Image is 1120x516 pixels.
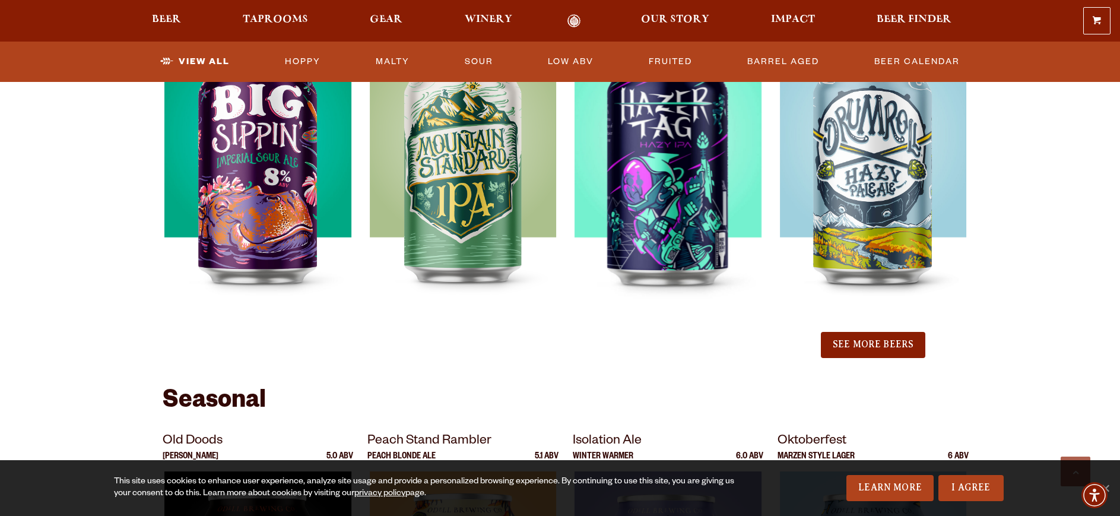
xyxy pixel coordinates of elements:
a: I Agree [938,475,1004,501]
a: Our Story [633,14,717,28]
a: Low ABV [543,48,598,75]
span: Beer [152,15,181,24]
a: Beer [144,14,189,28]
a: Winery [457,14,520,28]
span: Taprooms [243,15,308,24]
span: Beer Finder [877,15,951,24]
span: Impact [771,15,815,24]
p: Old Doods [163,431,354,452]
span: Our Story [641,15,709,24]
a: Learn More [846,475,934,501]
p: 6 ABV [948,452,969,471]
img: Hazer Tag [575,33,762,330]
div: Accessibility Menu [1081,482,1108,508]
img: Mountain Standard [370,33,556,330]
a: Fruited [644,48,697,75]
p: Winter Warmer [573,452,633,471]
span: Gear [370,15,402,24]
a: View All [156,48,234,75]
a: Malty [371,48,414,75]
a: Hoppy [280,48,325,75]
p: 5.0 ABV [326,452,353,471]
p: 5.1 ABV [535,452,559,471]
img: Big Sippin’ [164,33,351,330]
a: Beer Finder [869,14,959,28]
p: 6.0 ABV [736,452,763,471]
a: Sour [460,48,498,75]
p: [PERSON_NAME] [163,452,218,471]
p: Oktoberfest [778,431,969,452]
a: Barrel Aged [743,48,824,75]
a: Scroll to top [1061,457,1090,486]
span: Winery [465,15,512,24]
a: Impact [763,14,823,28]
p: Marzen Style Lager [778,452,855,471]
div: This site uses cookies to enhance user experience, analyze site usage and provide a personalized ... [114,476,750,500]
p: Peach Blonde Ale [367,452,436,471]
a: Taprooms [235,14,316,28]
img: Drumroll [780,33,966,330]
a: Gear [362,14,410,28]
h2: Seasonal [163,388,958,417]
a: Beer Calendar [870,48,964,75]
p: Isolation Ale [573,431,764,452]
p: Peach Stand Rambler [367,431,559,452]
a: privacy policy [354,489,405,499]
a: Odell Home [552,14,597,28]
button: See More Beers [821,332,925,358]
